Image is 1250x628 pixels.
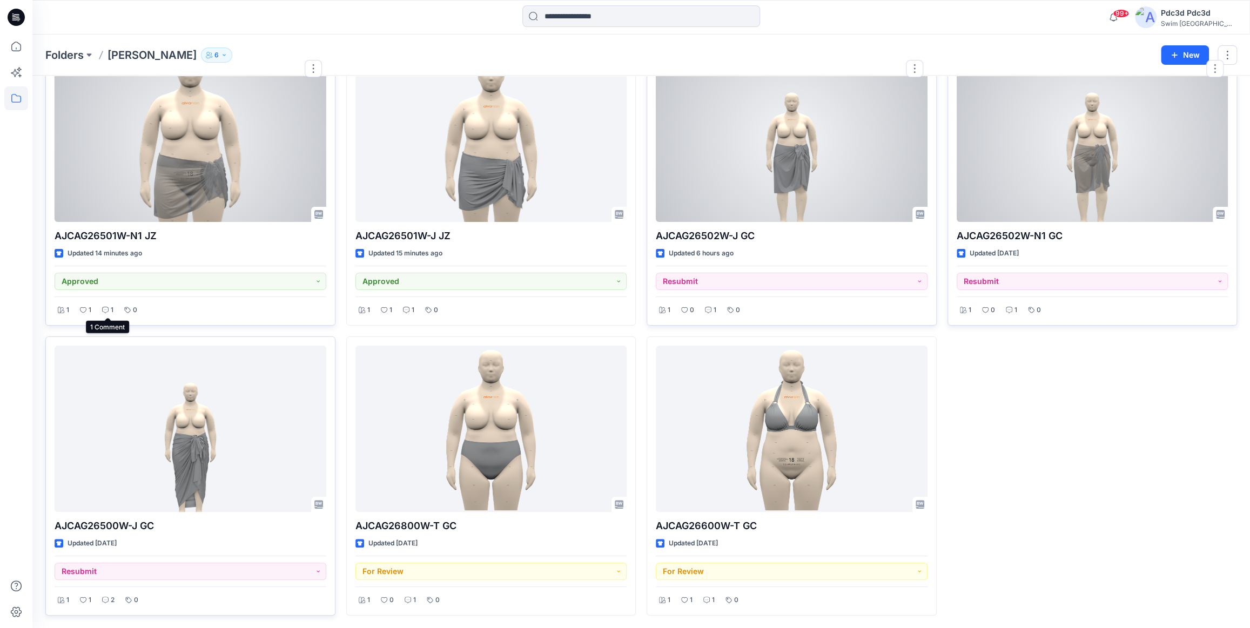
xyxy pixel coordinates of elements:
[1037,305,1041,316] p: 0
[68,248,142,259] p: Updated 14 minutes ago
[668,305,670,316] p: 1
[1135,6,1157,28] img: avatar
[55,346,326,512] a: AJCAG26500W-J GC
[355,518,627,534] p: AJCAG26800W-T GC
[45,48,84,63] a: Folders
[714,305,716,316] p: 1
[656,518,928,534] p: AJCAG26600W-T GC
[970,248,1019,259] p: Updated [DATE]
[355,346,627,512] a: AJCAG26800W-T GC
[669,248,734,259] p: Updated 6 hours ago
[690,305,694,316] p: 0
[656,228,928,244] p: AJCAG26502W-J GC
[1161,6,1236,19] div: Pdc3d Pdc3d
[89,305,91,316] p: 1
[367,305,370,316] p: 1
[201,48,232,63] button: 6
[412,305,414,316] p: 1
[957,228,1228,244] p: AJCAG26502W-N1 GC
[690,595,693,606] p: 1
[1113,9,1129,18] span: 99+
[656,346,928,512] a: AJCAG26600W-T GC
[368,538,418,549] p: Updated [DATE]
[389,595,394,606] p: 0
[55,518,326,534] p: AJCAG26500W-J GC
[736,305,740,316] p: 0
[355,56,627,222] a: AJCAG26501W-J JZ
[712,595,715,606] p: 1
[55,228,326,244] p: AJCAG26501W-N1 JZ
[668,595,670,606] p: 1
[368,248,442,259] p: Updated 15 minutes ago
[111,595,115,606] p: 2
[107,48,197,63] p: [PERSON_NAME]
[656,56,928,222] a: AJCAG26502W-J GC
[1014,305,1017,316] p: 1
[214,49,219,61] p: 6
[68,538,117,549] p: Updated [DATE]
[389,305,392,316] p: 1
[434,305,438,316] p: 0
[413,595,416,606] p: 1
[669,538,718,549] p: Updated [DATE]
[111,305,113,316] p: 1
[969,305,971,316] p: 1
[1161,45,1209,65] button: New
[55,56,326,222] a: AJCAG26501W-N1 JZ
[134,595,138,606] p: 0
[66,595,69,606] p: 1
[133,305,137,316] p: 0
[89,595,91,606] p: 1
[1161,19,1236,28] div: Swim [GEOGRAPHIC_DATA]
[355,228,627,244] p: AJCAG26501W-J JZ
[957,56,1228,222] a: AJCAG26502W-N1 GC
[734,595,738,606] p: 0
[991,305,995,316] p: 0
[367,595,370,606] p: 1
[66,305,69,316] p: 1
[435,595,440,606] p: 0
